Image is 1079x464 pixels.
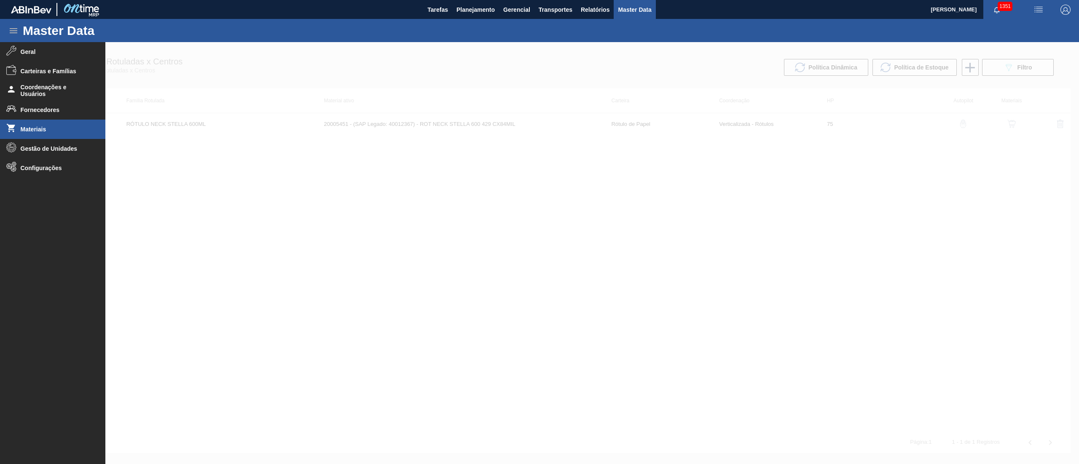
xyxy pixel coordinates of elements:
span: Materiais [21,126,90,133]
span: Planejamento [456,5,495,15]
span: Gerencial [503,5,530,15]
img: userActions [1033,5,1044,15]
h1: Master Data [23,26,172,35]
span: Transportes [539,5,572,15]
button: Notificações [983,4,1010,16]
span: Fornecedores [21,107,90,113]
span: Geral [21,48,90,55]
span: 1351 [998,2,1012,11]
span: Coordenações e Usuários [21,84,90,97]
span: Tarefas [427,5,448,15]
span: Gestão de Unidades [21,145,90,152]
span: Configurações [21,165,90,171]
img: Logout [1060,5,1071,15]
img: TNhmsLtSVTkK8tSr43FrP2fwEKptu5GPRR3wAAAABJRU5ErkJggg== [11,6,51,13]
span: Master Data [618,5,651,15]
span: Relatórios [581,5,609,15]
span: Carteiras e Famílias [21,68,90,75]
